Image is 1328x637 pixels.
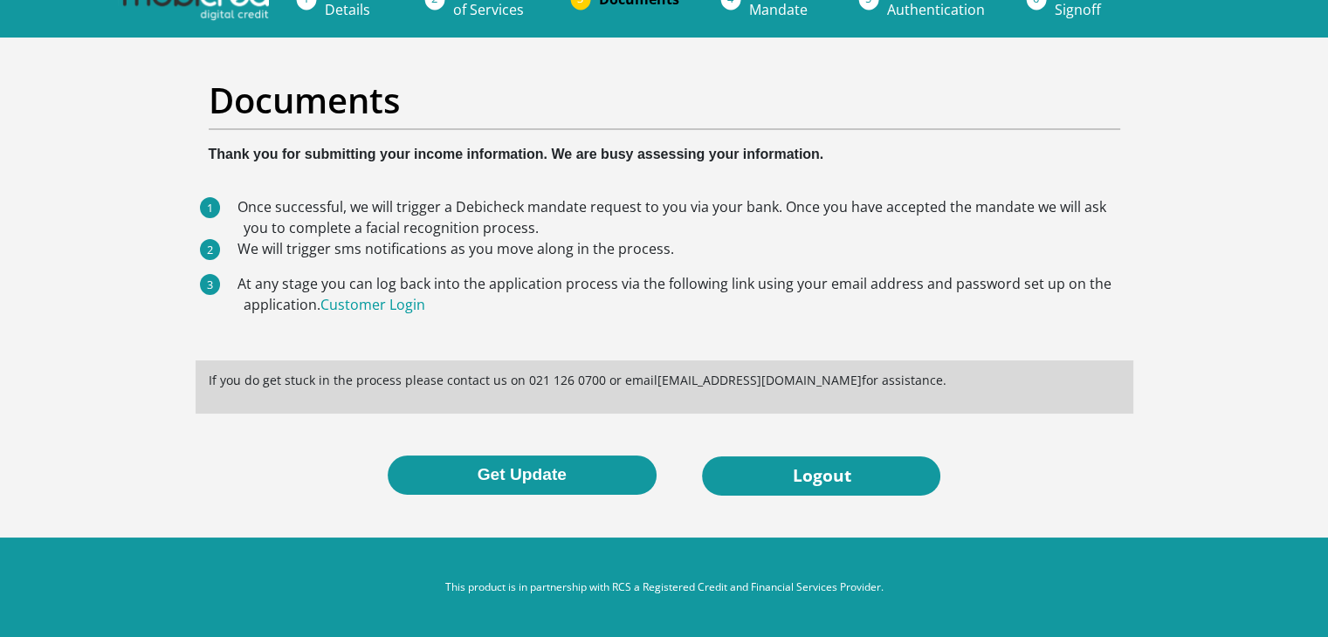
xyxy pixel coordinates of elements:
[209,371,1120,389] p: If you do get stuck in the process please contact us on 021 126 0700 or email [EMAIL_ADDRESS][DOM...
[209,79,1120,121] h2: Documents
[320,295,425,314] a: Customer Login
[244,273,1120,315] li: At any stage you can log back into the application process via the following link using your emai...
[388,455,657,495] button: Get Update
[209,147,824,161] b: Thank you for submitting your income information. We are busy assessing your information.
[180,579,1149,595] p: This product is in partnership with RCS a Registered Credit and Financial Services Provider.
[244,238,1120,259] li: We will trigger sms notifications as you move along in the process.
[244,196,1120,238] li: Once successful, we will trigger a Debicheck mandate request to you via your bank. Once you have ...
[702,456,940,496] a: Logout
